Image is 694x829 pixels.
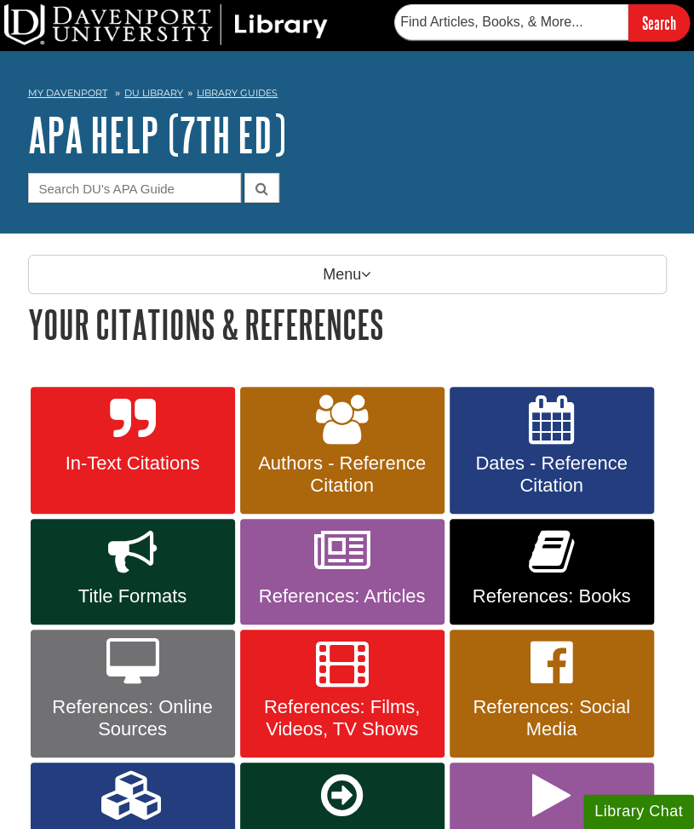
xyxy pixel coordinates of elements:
[240,387,445,515] a: Authors - Reference Citation
[197,87,278,99] a: Library Guides
[394,4,628,40] input: Find Articles, Books, & More...
[253,585,432,607] span: References: Articles
[28,255,667,294] p: Menu
[28,302,667,346] h1: Your Citations & References
[240,630,445,757] a: References: Films, Videos, TV Shows
[28,108,286,161] a: APA Help (7th Ed)
[43,452,222,475] span: In-Text Citations
[31,387,235,515] a: In-Text Citations
[450,519,654,625] a: References: Books
[28,86,107,101] a: My Davenport
[450,630,654,757] a: References: Social Media
[43,585,222,607] span: Title Formats
[240,519,445,625] a: References: Articles
[253,452,432,497] span: Authors - Reference Citation
[4,4,328,45] img: DU Library
[124,87,183,99] a: DU Library
[628,4,690,41] input: Search
[31,630,235,757] a: References: Online Sources
[450,387,654,515] a: Dates - Reference Citation
[43,696,222,740] span: References: Online Sources
[462,585,641,607] span: References: Books
[253,696,432,740] span: References: Films, Videos, TV Shows
[394,4,690,41] form: Searches DU Library's articles, books, and more
[462,696,641,740] span: References: Social Media
[462,452,641,497] span: Dates - Reference Citation
[31,519,235,625] a: Title Formats
[28,173,241,203] input: Search DU's APA Guide
[583,794,694,829] button: Library Chat
[28,82,667,109] nav: breadcrumb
